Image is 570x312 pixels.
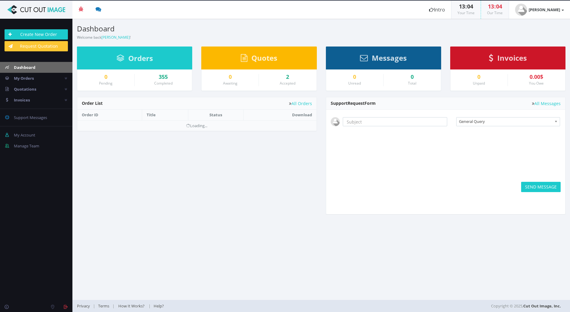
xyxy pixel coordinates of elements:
[14,86,36,92] span: Quotations
[509,1,570,19] a: [PERSON_NAME]
[14,115,47,120] span: Support Messages
[280,81,295,86] small: Accepted
[459,117,552,125] span: General Query
[5,5,68,14] img: Cut Out Image
[118,303,145,309] span: How It Works?
[348,81,361,86] small: Unread
[142,110,188,120] th: Title
[331,100,376,106] span: Support Form
[154,81,173,86] small: Completed
[372,53,407,63] span: Messages
[139,74,187,80] a: 355
[206,74,254,80] a: 0
[14,132,35,138] span: My Account
[521,182,561,192] button: SEND MESSAGE
[243,110,316,120] th: Download
[77,25,317,33] h3: Dashboard
[423,1,451,19] a: Intro
[467,3,473,10] span: 04
[99,81,113,86] small: Pending
[77,303,93,309] a: Privacy
[14,76,34,81] span: My Orders
[263,74,312,80] a: 2
[491,303,561,309] span: Copyright © 2025,
[82,74,130,80] a: 0
[465,3,467,10] span: :
[114,303,148,309] a: How It Works?
[331,117,340,126] img: user_default.jpg
[14,65,35,70] span: Dashboard
[188,110,243,120] th: Status
[523,303,561,309] a: Cut Out Image, Inc.
[241,56,277,62] a: Quotes
[95,303,112,309] a: Terms
[77,300,403,312] div: | | |
[251,53,277,63] span: Quotes
[331,74,379,80] a: 0
[455,74,503,80] a: 0
[77,120,317,131] td: Loading...
[116,57,153,62] a: Orders
[408,81,416,86] small: Total
[488,3,494,10] span: 13
[459,3,465,10] span: 13
[14,143,39,149] span: Manage Team
[515,4,527,16] img: user_default.jpg
[77,35,131,40] small: Welcome back !
[497,53,527,63] span: Invoices
[5,29,68,40] a: Create New Order
[532,101,561,106] a: All Messages
[101,35,130,40] a: [PERSON_NAME]
[512,74,561,80] div: 0.00$
[289,101,312,106] a: All Orders
[388,74,436,80] div: 0
[151,303,167,309] a: Help?
[457,10,475,15] small: Your Time
[487,10,503,15] small: Our Time
[223,81,237,86] small: Awaiting
[489,56,527,62] a: Invoices
[5,41,68,51] a: Request Quotation
[494,3,496,10] span: :
[77,110,142,120] th: Order ID
[82,100,103,106] span: Order List
[529,7,560,12] strong: [PERSON_NAME]
[343,117,447,126] input: Subject
[348,100,365,106] span: Request
[128,53,153,63] span: Orders
[360,56,407,62] a: Messages
[14,97,30,103] span: Invoices
[473,81,485,86] small: Unpaid
[496,3,502,10] span: 04
[529,81,544,86] small: You Owe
